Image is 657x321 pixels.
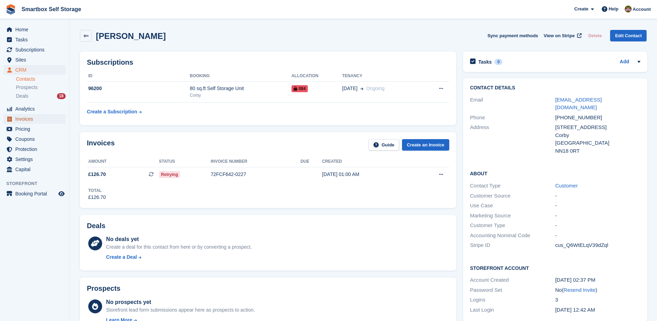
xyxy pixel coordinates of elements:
[159,171,180,178] span: Retrying
[87,85,190,92] div: 96200
[555,276,640,284] div: [DATE] 02:37 PM
[369,139,399,151] a: Guide
[470,286,555,294] div: Password Set
[555,139,640,147] div: [GEOGRAPHIC_DATA]
[470,264,640,271] h2: Storefront Account
[555,123,640,131] div: [STREET_ADDRESS]
[3,189,66,199] a: menu
[87,105,142,118] a: Create a Subscription
[555,222,640,230] div: -
[342,71,422,82] th: Tenancy
[402,139,449,151] a: Create an Invoice
[3,154,66,164] a: menu
[555,286,640,294] div: No
[470,114,555,122] div: Phone
[562,287,597,293] span: ( )
[3,65,66,75] a: menu
[16,76,66,82] a: Contacts
[16,93,28,99] span: Deals
[57,93,66,99] div: 18
[470,276,555,284] div: Account Created
[15,124,57,134] span: Pricing
[555,147,640,155] div: NN18 0RT
[3,55,66,65] a: menu
[470,192,555,200] div: Customer Source
[15,134,57,144] span: Coupons
[574,6,588,13] span: Create
[16,93,66,100] a: Deals 18
[555,232,640,240] div: -
[470,170,640,177] h2: About
[322,171,413,178] div: [DATE] 01:00 AM
[487,30,538,41] button: Sync payment methods
[57,190,66,198] a: Preview store
[544,32,575,39] span: View on Stripe
[3,25,66,34] a: menu
[6,4,16,15] img: stora-icon-8386f47178a22dfd0bd8f6a31ec36ba5ce8667c1dd55bd0f319d3a0aa187defe.svg
[609,6,618,13] span: Help
[96,31,166,41] h2: [PERSON_NAME]
[3,134,66,144] a: menu
[87,156,159,167] th: Amount
[366,86,385,91] span: Ongoing
[15,144,57,154] span: Protection
[16,84,38,91] span: Prospects
[106,306,255,314] div: Storefront lead form submissions appear here as prospects to action.
[6,180,69,187] span: Storefront
[610,30,647,41] a: Edit Contact
[555,202,640,210] div: -
[633,6,651,13] span: Account
[15,164,57,174] span: Capital
[555,131,640,139] div: Corby
[555,97,602,111] a: [EMAIL_ADDRESS][DOMAIN_NAME]
[15,35,57,45] span: Tasks
[3,45,66,55] a: menu
[87,139,115,151] h2: Invoices
[15,25,57,34] span: Home
[15,55,57,65] span: Sites
[555,241,640,249] div: cus_Q6WtELqV39dZql
[3,144,66,154] a: menu
[87,71,190,82] th: ID
[555,183,578,188] a: Customer
[494,59,502,65] div: 0
[190,92,291,98] div: Corby
[106,298,255,306] div: No prospects yet
[541,30,583,41] a: View on Stripe
[470,96,555,112] div: Email
[15,154,57,164] span: Settings
[3,124,66,134] a: menu
[3,164,66,174] a: menu
[87,58,449,66] h2: Subscriptions
[15,189,57,199] span: Booking Portal
[470,296,555,304] div: Logins
[470,85,640,91] h2: Contact Details
[585,30,605,41] button: Delete
[15,114,57,124] span: Invoices
[106,254,137,261] div: Create a Deal
[106,254,252,261] a: Create a Deal
[478,59,492,65] h2: Tasks
[470,202,555,210] div: Use Case
[190,71,291,82] th: Booking
[106,243,252,251] div: Create a deal for this contact from here or by converting a prospect.
[87,284,121,292] h2: Prospects
[190,85,291,92] div: 80 sq.ft Self Storage Unit
[15,45,57,55] span: Subscriptions
[88,187,106,194] div: Total
[555,114,640,122] div: [PHONE_NUMBER]
[88,194,106,201] div: £126.70
[564,287,596,293] a: Resend Invite
[555,192,640,200] div: -
[3,114,66,124] a: menu
[3,104,66,114] a: menu
[470,212,555,220] div: Marketing Source
[342,85,358,92] span: [DATE]
[470,306,555,314] div: Last Login
[620,58,629,66] a: Add
[470,232,555,240] div: Accounting Nominal Code
[470,182,555,190] div: Contact Type
[106,235,252,243] div: No deals yet
[15,65,57,75] span: CRM
[291,71,342,82] th: Allocation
